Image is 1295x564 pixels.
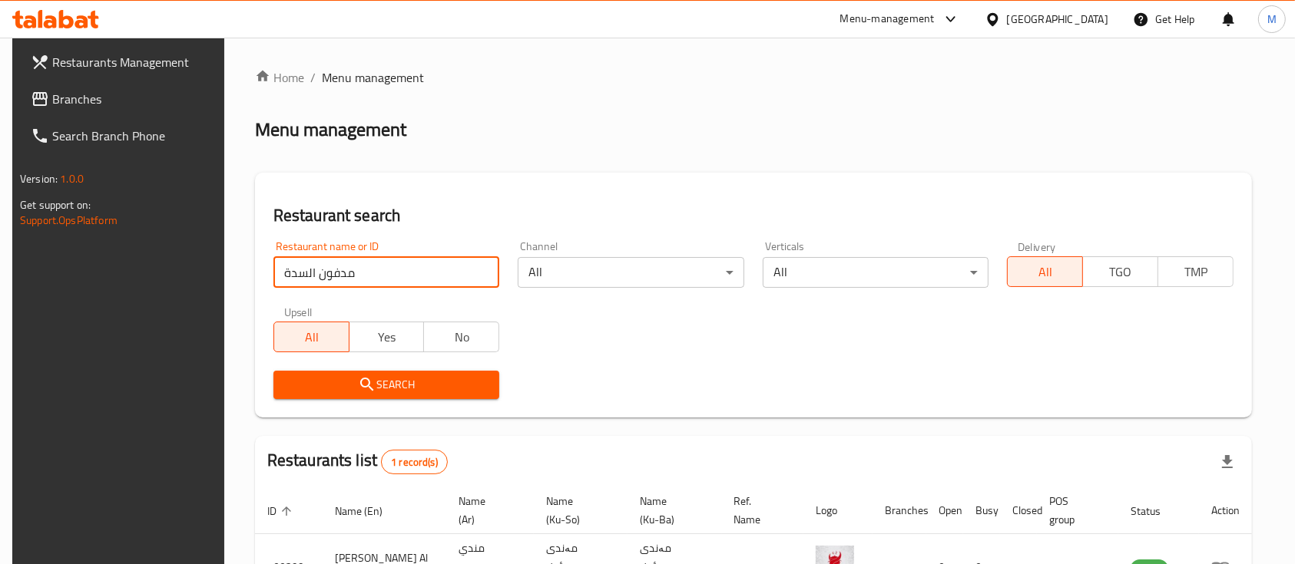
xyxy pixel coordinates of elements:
[926,487,963,534] th: Open
[255,117,406,142] h2: Menu management
[640,492,703,529] span: Name (Ku-Ba)
[1049,492,1099,529] span: POS group
[840,10,935,28] div: Menu-management
[273,257,500,288] input: Search for restaurant name or ID..
[1007,11,1108,28] div: [GEOGRAPHIC_DATA]
[381,450,448,474] div: Total records count
[459,492,515,529] span: Name (Ar)
[18,81,229,117] a: Branches
[430,326,493,348] span: No
[1014,261,1077,283] span: All
[382,455,447,470] span: 1 record(s)
[349,322,425,352] button: Yes
[60,169,84,189] span: 1.0.0
[18,44,229,81] a: Restaurants Management
[335,502,402,520] span: Name (En)
[255,68,1252,87] nav: breadcrumb
[1158,256,1234,287] button: TMP
[963,487,1000,534] th: Busy
[255,68,304,87] a: Home
[1000,487,1037,534] th: Closed
[546,492,609,529] span: Name (Ku-So)
[267,502,296,520] span: ID
[310,68,316,87] li: /
[1131,502,1181,520] span: Status
[803,487,873,534] th: Logo
[273,322,349,352] button: All
[356,326,419,348] span: Yes
[1018,241,1056,252] label: Delivery
[273,371,500,399] button: Search
[273,204,1234,227] h2: Restaurant search
[734,492,786,529] span: Ref. Name
[286,375,488,394] span: Search
[52,127,217,145] span: Search Branch Phone
[18,117,229,154] a: Search Branch Phone
[763,257,989,288] div: All
[52,53,217,71] span: Restaurants Management
[20,195,91,215] span: Get support on:
[1199,487,1252,534] th: Action
[873,487,926,534] th: Branches
[20,169,58,189] span: Version:
[423,322,499,352] button: No
[284,306,313,317] label: Upsell
[322,68,424,87] span: Menu management
[1209,444,1246,480] div: Export file
[1089,261,1152,283] span: TGO
[20,210,118,230] a: Support.OpsPlatform
[267,449,448,474] h2: Restaurants list
[1164,261,1227,283] span: TMP
[1267,11,1277,28] span: M
[52,90,217,108] span: Branches
[280,326,343,348] span: All
[1082,256,1158,287] button: TGO
[518,257,744,288] div: All
[1007,256,1083,287] button: All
